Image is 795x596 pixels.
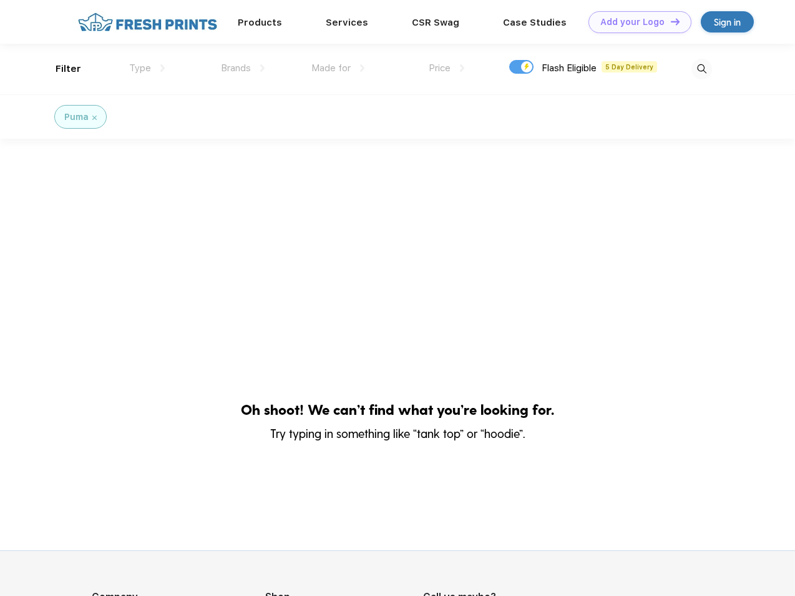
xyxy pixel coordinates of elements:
[260,64,265,72] img: dropdown.png
[64,111,89,124] div: Puma
[160,64,165,72] img: dropdown.png
[714,15,741,29] div: Sign in
[542,62,597,74] span: Flash Eligible
[671,18,680,25] img: DT
[238,17,282,28] a: Products
[311,62,351,74] span: Made for
[460,64,464,72] img: dropdown.png
[412,17,459,28] a: CSR Swag
[92,116,97,120] img: filter_cancel.svg
[221,62,251,74] span: Brands
[691,59,712,79] img: desktop_search.svg
[600,17,665,27] div: Add your Logo
[56,62,81,76] div: Filter
[602,61,657,72] span: 5 Day Delivery
[701,11,754,32] a: Sign in
[74,11,221,33] img: fo%20logo%202.webp
[326,17,368,28] a: Services
[429,62,451,74] span: Price
[129,62,151,74] span: Type
[360,64,364,72] img: dropdown.png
